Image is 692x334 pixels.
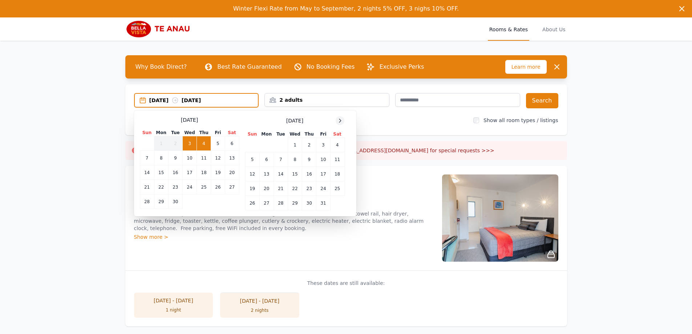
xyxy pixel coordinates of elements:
td: 4 [330,138,344,152]
td: 12 [245,167,259,181]
td: 6 [225,136,239,151]
th: Thu [197,129,211,136]
button: Search [526,93,558,108]
td: 1 [288,138,302,152]
td: 13 [225,151,239,165]
span: Winter Flexi Rate from May to September, 2 nights 5% OFF, 3 nighs 10% OFF. [233,5,459,12]
td: 18 [197,165,211,180]
td: 28 [274,196,288,210]
td: 20 [259,181,274,196]
div: 2 nights [227,307,292,313]
td: 17 [316,167,330,181]
td: 11 [330,152,344,167]
td: 23 [168,180,182,194]
td: 30 [168,194,182,209]
a: About Us [541,17,567,41]
div: [DATE] - [DATE] [227,297,292,305]
span: [DATE] [286,117,303,124]
td: 13 [259,167,274,181]
td: 9 [168,151,182,165]
div: 1 night [141,307,206,313]
td: 10 [316,152,330,167]
th: Sun [245,131,259,138]
td: 4 [197,136,211,151]
td: 19 [211,165,225,180]
td: 6 [259,152,274,167]
a: Rooms & Rates [488,17,529,41]
div: 2 adults [265,96,389,104]
td: 3 [182,136,197,151]
span: Learn more [505,60,547,74]
td: 1 [154,136,168,151]
th: Fri [211,129,225,136]
td: 26 [211,180,225,194]
td: 21 [140,180,154,194]
td: 3 [316,138,330,152]
td: 14 [140,165,154,180]
p: Best Rate Guaranteed [217,63,282,71]
td: 2 [302,138,316,152]
th: Sat [330,131,344,138]
td: 16 [302,167,316,181]
td: 21 [274,181,288,196]
td: 31 [316,196,330,210]
p: Ground floor and upstairs studios, a Queen bed, writing desk, shower en suite, heated towel rail,... [134,210,433,232]
div: Show more > [134,233,433,241]
th: Sat [225,129,239,136]
td: 27 [225,180,239,194]
td: 25 [197,180,211,194]
td: 23 [302,181,316,196]
td: 17 [182,165,197,180]
td: 19 [245,181,259,196]
td: 8 [154,151,168,165]
th: Wed [288,131,302,138]
p: Exclusive Perks [379,63,424,71]
p: These dates are still available: [134,279,558,287]
td: 11 [197,151,211,165]
th: Fri [316,131,330,138]
div: [DATE] [DATE] [149,97,258,104]
th: Sun [140,129,154,136]
td: 22 [288,181,302,196]
img: Bella Vista Te Anau [125,20,195,38]
div: [DATE] - [DATE] [141,297,206,304]
span: Why Book Direct? [130,60,193,74]
td: 24 [316,181,330,196]
td: 25 [330,181,344,196]
label: Show all room types / listings [483,117,558,123]
td: 10 [182,151,197,165]
span: [DATE] [181,116,198,124]
td: 2 [168,136,182,151]
th: Tue [274,131,288,138]
td: 5 [211,136,225,151]
td: 28 [140,194,154,209]
td: 8 [288,152,302,167]
td: 5 [245,152,259,167]
td: 15 [288,167,302,181]
p: No Booking Fees [307,63,355,71]
td: 12 [211,151,225,165]
td: 30 [302,196,316,210]
td: 29 [288,196,302,210]
td: 27 [259,196,274,210]
td: 24 [182,180,197,194]
td: 22 [154,180,168,194]
td: 9 [302,152,316,167]
td: 18 [330,167,344,181]
td: 7 [274,152,288,167]
td: 15 [154,165,168,180]
th: Wed [182,129,197,136]
td: 7 [140,151,154,165]
td: 20 [225,165,239,180]
th: Tue [168,129,182,136]
td: 14 [274,167,288,181]
th: Mon [259,131,274,138]
th: Mon [154,129,168,136]
td: 16 [168,165,182,180]
th: Thu [302,131,316,138]
td: 29 [154,194,168,209]
td: 26 [245,196,259,210]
